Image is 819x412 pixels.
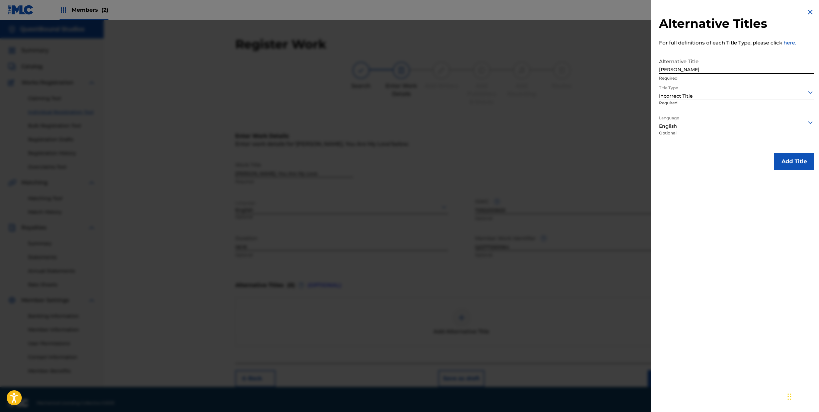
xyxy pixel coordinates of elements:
p: Required [659,75,814,81]
a: here. [784,39,796,46]
img: MLC Logo [8,5,34,15]
span: Members [72,6,108,14]
img: Top Rightsholders [60,6,68,14]
p: For full definitions of each Title Type, please click [659,39,814,47]
p: Required [659,100,708,115]
div: Drag [788,387,792,407]
p: Optional [659,130,711,145]
h2: Alternative Titles [659,16,814,31]
iframe: Chat Widget [786,380,819,412]
iframe: Resource Center [800,285,819,340]
button: Add Title [774,153,814,170]
span: (2) [101,7,108,13]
